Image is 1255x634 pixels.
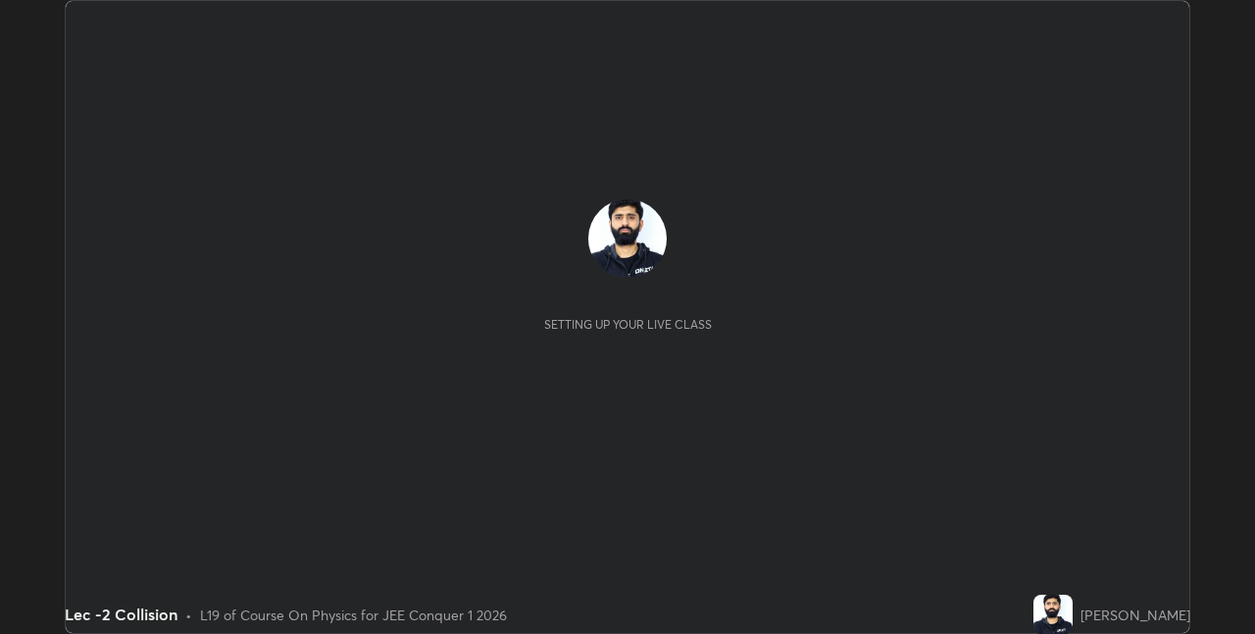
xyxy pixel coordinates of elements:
img: 2349b454c6bd44f8ab76db58f7b727f7.jpg [1033,595,1073,634]
img: 2349b454c6bd44f8ab76db58f7b727f7.jpg [588,199,667,278]
div: Setting up your live class [544,317,712,332]
div: L19 of Course On Physics for JEE Conquer 1 2026 [200,605,507,625]
div: Lec -2 Collision [65,603,177,626]
div: [PERSON_NAME] [1080,605,1190,625]
div: • [185,605,192,625]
